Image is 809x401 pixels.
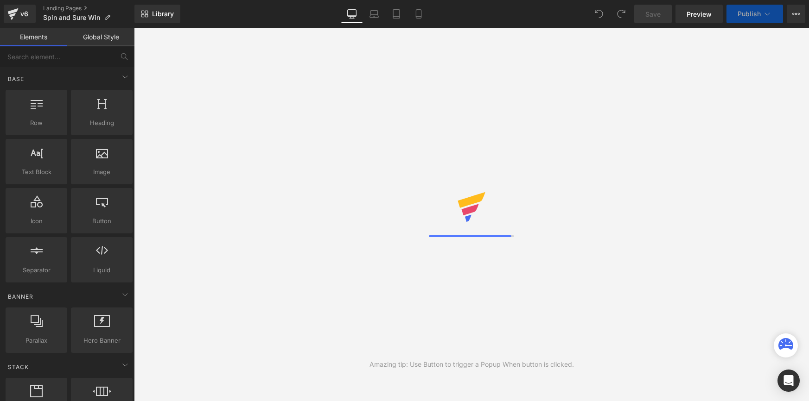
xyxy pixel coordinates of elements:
span: Liquid [74,265,130,275]
a: Preview [675,5,723,23]
span: Banner [7,292,34,301]
a: Global Style [67,28,134,46]
a: Landing Pages [43,5,134,12]
span: Preview [687,9,712,19]
button: Publish [726,5,783,23]
a: v6 [4,5,36,23]
span: Icon [8,216,64,226]
div: Open Intercom Messenger [777,370,800,392]
span: Base [7,75,25,83]
span: Image [74,167,130,177]
a: New Library [134,5,180,23]
span: Button [74,216,130,226]
button: Redo [612,5,631,23]
button: More [787,5,805,23]
a: Laptop [363,5,385,23]
span: Text Block [8,167,64,177]
span: Save [645,9,661,19]
a: Mobile [408,5,430,23]
a: Tablet [385,5,408,23]
div: Amazing tip: Use Button to trigger a Popup When button is clicked. [369,359,574,370]
span: Separator [8,265,64,275]
button: Undo [590,5,608,23]
span: Library [152,10,174,18]
span: Stack [7,363,30,371]
div: v6 [19,8,30,20]
span: Parallax [8,336,64,345]
span: Spin and Sure Win [43,14,100,21]
span: Publish [738,10,761,18]
span: Hero Banner [74,336,130,345]
span: Row [8,118,64,128]
a: Desktop [341,5,363,23]
span: Heading [74,118,130,128]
